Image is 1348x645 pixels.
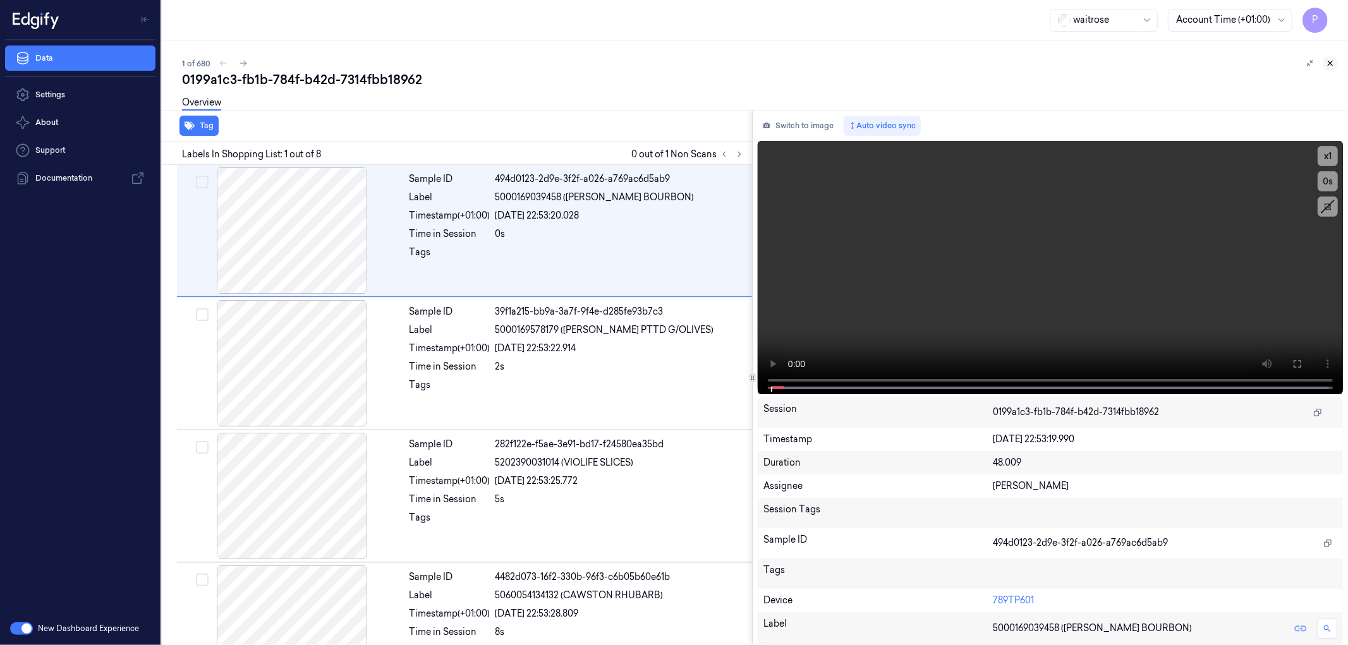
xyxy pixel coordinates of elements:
div: Label [410,456,490,469]
span: 5202390031014 (VIOLIFE SLICES) [495,456,634,469]
div: [DATE] 22:53:28.809 [495,607,744,620]
div: Label [410,323,490,337]
div: Time in Session [410,625,490,639]
div: 282f122e-f5ae-3e91-bd17-f24580ea35bd [495,438,744,451]
div: Timestamp [763,433,993,446]
div: Sample ID [763,533,993,553]
span: 494d0123-2d9e-3f2f-a026-a769ac6d5ab9 [993,536,1168,550]
div: Time in Session [410,360,490,373]
div: 494d0123-2d9e-3f2f-a026-a769ac6d5ab9 [495,172,744,186]
div: Time in Session [410,493,490,506]
a: Documentation [5,166,155,191]
div: 8s [495,625,744,639]
div: 48.009 [993,456,1337,469]
div: 2s [495,360,744,373]
button: Select row [196,574,209,586]
div: Timestamp (+01:00) [410,342,490,355]
div: Tags [410,378,490,399]
div: [DATE] 22:53:19.990 [993,433,1337,446]
span: 5060054134132 (CAWSTON RHUBARB) [495,589,664,602]
div: Timestamp (+01:00) [410,474,490,488]
span: 1 of 680 [182,58,210,69]
div: Label [763,617,993,640]
a: Settings [5,82,155,107]
div: Label [410,589,490,602]
span: 5000169039458 ([PERSON_NAME] BOURBON) [495,191,695,204]
a: Overview [182,96,221,111]
div: [DATE] 22:53:25.772 [495,474,744,488]
div: 0s [495,227,744,241]
div: Assignee [763,479,993,493]
div: Timestamp (+01:00) [410,209,490,222]
span: 0199a1c3-fb1b-784f-b42d-7314fbb18962 [993,406,1159,419]
button: Select row [196,176,209,188]
div: [DATE] 22:53:22.914 [495,342,744,355]
div: 0199a1c3-fb1b-784f-b42d-7314fbb18962 [182,71,1338,88]
div: Session Tags [763,503,993,523]
span: 5000169578179 ([PERSON_NAME] PTTD G/OLIVES) [495,323,714,337]
div: Session [763,402,993,423]
div: [DATE] 22:53:20.028 [495,209,744,222]
div: 789TP601 [993,594,1337,607]
a: Data [5,45,155,71]
div: Label [410,191,490,204]
button: Toggle Navigation [135,9,155,30]
button: Tag [179,116,219,136]
div: Sample ID [410,570,490,584]
div: Timestamp (+01:00) [410,607,490,620]
span: 0 out of 1 Non Scans [631,147,747,162]
div: Time in Session [410,227,490,241]
div: Sample ID [410,438,490,451]
div: Tags [763,564,993,584]
span: 5000169039458 ([PERSON_NAME] BOURBON) [993,622,1192,635]
button: Select row [196,308,209,321]
button: P [1302,8,1328,33]
div: Sample ID [410,305,490,318]
div: Sample ID [410,172,490,186]
div: 39f1a215-bb9a-3a7f-9f4e-d285fe93b7c3 [495,305,744,318]
div: Tags [410,246,490,266]
button: About [5,110,155,135]
a: Support [5,138,155,163]
div: 4482d073-16f2-330b-96f3-c6b05b60e61b [495,570,744,584]
button: Switch to image [758,116,839,136]
button: 0s [1318,171,1338,191]
div: 5s [495,493,744,506]
div: [PERSON_NAME] [993,479,1337,493]
button: x1 [1318,146,1338,166]
button: Select row [196,441,209,454]
button: Auto video sync [844,116,921,136]
div: Duration [763,456,993,469]
span: Labels In Shopping List: 1 out of 8 [182,148,321,161]
div: Tags [410,511,490,531]
div: Device [763,594,993,607]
